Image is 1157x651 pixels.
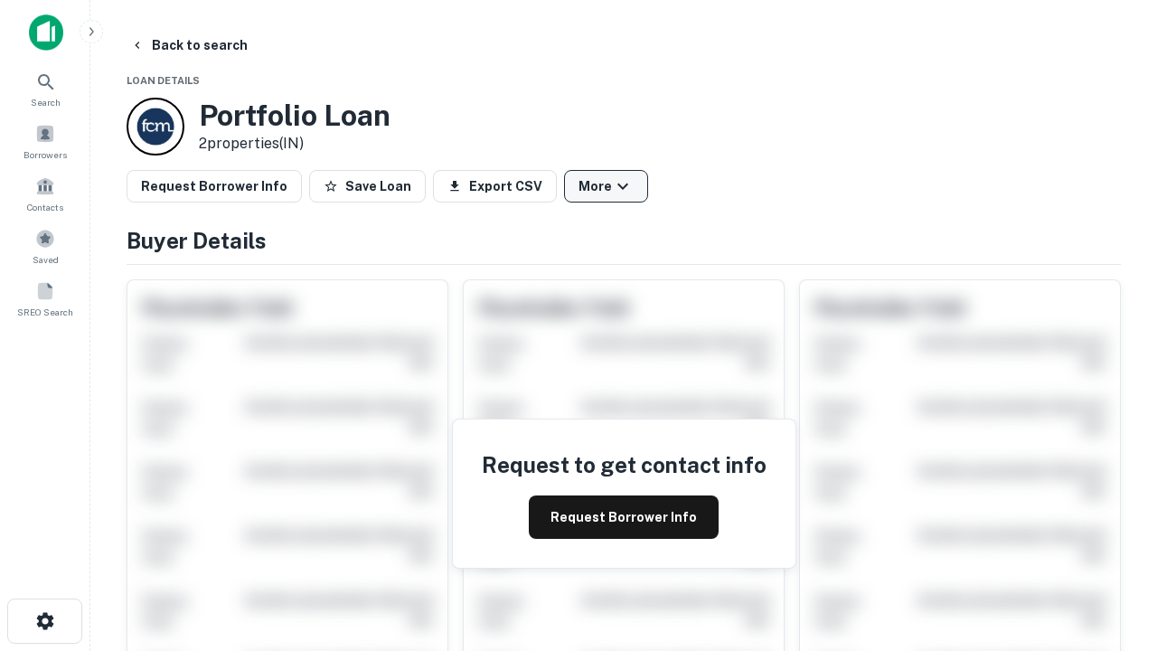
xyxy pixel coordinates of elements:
[199,99,390,133] h3: Portfolio Loan
[27,200,63,214] span: Contacts
[529,495,719,539] button: Request Borrower Info
[433,170,557,203] button: Export CSV
[199,133,390,155] p: 2 properties (IN)
[29,14,63,51] img: capitalize-icon.png
[127,224,1121,257] h4: Buyer Details
[127,75,200,86] span: Loan Details
[127,170,302,203] button: Request Borrower Info
[5,169,85,218] a: Contacts
[564,170,648,203] button: More
[5,117,85,165] a: Borrowers
[1067,448,1157,535] iframe: Chat Widget
[31,95,61,109] span: Search
[309,170,426,203] button: Save Loan
[482,448,767,481] h4: Request to get contact info
[24,147,67,162] span: Borrowers
[5,64,85,113] a: Search
[17,305,73,319] span: SREO Search
[123,29,255,61] button: Back to search
[33,252,59,267] span: Saved
[5,222,85,270] a: Saved
[5,274,85,323] a: SREO Search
